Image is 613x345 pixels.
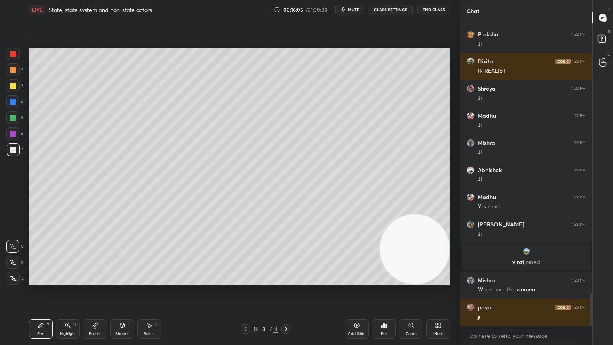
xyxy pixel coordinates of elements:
[7,143,23,156] div: 7
[467,166,475,174] img: 157a12b114f849d4b4c598ec997f7443.jpg
[7,79,23,92] div: 3
[155,323,158,327] div: S
[73,323,76,327] div: H
[478,304,493,311] h6: payal
[348,7,359,12] span: mute
[478,221,524,228] h6: [PERSON_NAME]
[6,240,24,253] div: C
[47,323,49,327] div: P
[478,194,496,201] h6: Madhu
[433,332,443,336] div: More
[49,6,152,14] h4: State, state system and non-state actors
[478,286,586,294] div: Where are the women
[467,220,475,228] img: fd114526832241a9a0164c4fe563ed25.png
[478,40,586,48] div: Ji
[572,195,586,200] div: 1:22 PM
[572,222,586,227] div: 1:22 PM
[607,51,611,57] p: G
[6,256,24,269] div: X
[478,58,493,65] h6: Dixita
[269,327,272,331] div: /
[335,5,364,14] button: mute
[7,63,23,76] div: 2
[467,57,475,65] img: 7715b76f89534ce1b7898b90faabab22.jpg
[60,332,76,336] div: Highlight
[478,67,586,75] div: IR REALIST
[478,85,496,92] h6: Shreya
[478,94,586,102] div: Ji
[89,332,101,336] div: Eraser
[406,332,417,336] div: Zoom
[572,278,586,283] div: 1:23 PM
[467,303,475,311] img: ee414db5928040c0bf04f3912d5d3ed8.jpg
[115,332,129,336] div: Shapes
[572,32,586,37] div: 1:22 PM
[29,5,45,14] div: LIVE
[572,59,586,64] div: 1:22 PM
[478,139,495,147] h6: Mishra
[260,327,268,331] div: 3
[37,332,44,336] div: Pen
[608,6,611,12] p: T
[467,30,475,38] img: 62df632fb1ba40d099eef0d00a4e7c81.jpg
[478,277,495,284] h6: Mishra
[555,59,571,64] img: iconic-dark.1390631f.png
[478,31,498,38] h6: Preksha
[478,176,586,184] div: JI
[348,332,366,336] div: Add Slide
[467,112,475,120] img: 7bceaa7526284cd88b4e3a60b6dd3e66.jpg
[467,139,475,147] img: 18e748bc62f74b5f9d7892c64c5de8ac.jpg
[128,323,131,327] div: L
[467,193,475,201] img: 7bceaa7526284cd88b4e3a60b6dd3e66.jpg
[572,305,586,310] div: 1:23 PM
[478,230,586,238] div: Ji
[572,168,586,172] div: 1:22 PM
[522,248,530,256] img: e82027ff8a844eb3946a08bd1b05e920.jpg
[381,332,387,336] div: Poll
[478,203,586,211] div: Yes mam
[273,325,278,333] div: 4
[467,85,475,93] img: 686a03e7b09842bab0962c898401b708.jpg
[478,313,586,321] div: ji
[478,167,502,174] h6: Abhishek
[555,305,571,310] img: iconic-dark.1390631f.png
[144,332,155,336] div: Select
[460,22,592,326] div: grid
[460,0,486,22] p: Chat
[369,5,413,14] button: CLASS SETTINGS
[478,112,496,119] h6: Madhu
[608,29,611,35] p: D
[7,272,24,285] div: Z
[467,276,475,284] img: 18e748bc62f74b5f9d7892c64c5de8ac.jpg
[6,111,23,124] div: 5
[478,149,586,157] div: Ji
[524,258,540,266] span: joined
[6,127,23,140] div: 6
[478,121,586,129] div: Ji
[417,5,450,14] button: End Class
[572,141,586,145] div: 1:22 PM
[467,259,585,265] p: virat
[6,95,23,108] div: 4
[572,86,586,91] div: 1:22 PM
[572,113,586,118] div: 1:22 PM
[7,48,23,60] div: 1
